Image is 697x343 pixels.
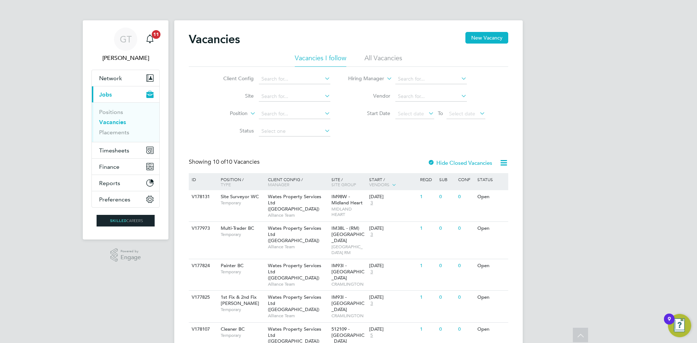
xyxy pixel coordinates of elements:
div: 0 [456,190,475,204]
div: Start / [367,173,418,191]
span: GT [120,34,132,44]
div: 0 [437,323,456,336]
span: Alliance Team [268,313,328,319]
div: 1 [418,190,437,204]
img: skilledcareers-logo-retina.png [97,215,155,226]
div: Open [476,259,507,273]
div: V177973 [190,222,215,235]
div: Open [476,291,507,304]
div: 0 [437,222,456,235]
span: CRAMLINGTON [331,313,366,319]
span: George Theodosi [91,54,160,62]
span: Preferences [99,196,130,203]
span: Type [221,181,231,187]
div: [DATE] [369,263,416,269]
span: Engage [121,254,141,261]
span: Select date [449,110,475,117]
span: 3 [369,200,374,206]
input: Search for... [259,91,330,102]
button: Timesheets [92,142,159,158]
button: Finance [92,159,159,175]
a: Powered byEngage [110,248,141,262]
div: 1 [418,291,437,304]
div: [DATE] [369,294,416,301]
label: Hide Closed Vacancies [428,159,492,166]
span: IM38L - (RM) [GEOGRAPHIC_DATA] [331,225,364,244]
span: Wates Property Services Ltd ([GEOGRAPHIC_DATA]) [268,294,321,313]
span: 10 of [213,158,226,166]
div: 0 [456,259,475,273]
button: Network [92,70,159,86]
a: Placements [99,129,129,136]
div: Client Config / [266,173,330,191]
div: [DATE] [369,225,416,232]
span: [GEOGRAPHIC_DATA] RM [331,244,366,255]
div: Site / [330,173,368,191]
div: Open [476,222,507,235]
span: Wates Property Services Ltd ([GEOGRAPHIC_DATA]) [268,262,321,281]
div: Showing [189,158,261,166]
input: Search for... [395,91,467,102]
div: 0 [456,323,475,336]
span: Timesheets [99,147,129,154]
div: Open [476,190,507,204]
span: Site Group [331,181,356,187]
span: To [436,109,445,118]
nav: Main navigation [83,20,168,240]
span: CRAMLINGTON [331,281,366,287]
div: 0 [456,291,475,304]
span: 10 Vacancies [213,158,260,166]
span: 5 [369,332,374,339]
span: Alliance Team [268,244,328,250]
label: Start Date [348,110,390,117]
a: Positions [99,109,123,115]
div: Jobs [92,102,159,142]
span: Painter BC [221,262,244,269]
label: Position [206,110,248,117]
div: ID [190,173,215,185]
button: Preferences [92,191,159,207]
label: Site [212,93,254,99]
label: Hiring Manager [342,75,384,82]
div: 0 [456,222,475,235]
span: Reports [99,180,120,187]
span: MIDLAND HEART [331,206,366,217]
div: V178131 [190,190,215,204]
span: Vendors [369,181,390,187]
div: 1 [418,222,437,235]
input: Select one [259,126,330,136]
span: 3 [369,232,374,238]
div: V177825 [190,291,215,304]
button: Jobs [92,86,159,102]
div: 1 [418,323,437,336]
button: Reports [92,175,159,191]
div: Conf [456,173,475,185]
a: Go to home page [91,215,160,226]
span: Alliance Team [268,212,328,218]
span: IM93I - [GEOGRAPHIC_DATA] [331,262,364,281]
button: New Vacancy [465,32,508,44]
li: Vacancies I follow [295,54,346,67]
a: 11 [143,28,157,51]
span: Network [99,75,122,82]
div: V178107 [190,323,215,336]
div: 0 [437,259,456,273]
span: Temporary [221,269,264,275]
span: IM98W - Midland Heart [331,193,363,206]
span: 11 [152,30,160,39]
span: 1st Fix & 2nd Fix [PERSON_NAME] [221,294,259,306]
div: Status [476,173,507,185]
span: Temporary [221,307,264,313]
label: Vendor [348,93,390,99]
label: Client Config [212,75,254,82]
input: Search for... [259,109,330,119]
div: 9 [668,319,671,328]
button: Open Resource Center, 9 new notifications [668,314,691,337]
span: 3 [369,301,374,307]
div: [DATE] [369,194,416,200]
span: Manager [268,181,289,187]
span: Cleaner BC [221,326,245,332]
div: 0 [437,291,456,304]
div: Reqd [418,173,437,185]
div: Open [476,323,507,336]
